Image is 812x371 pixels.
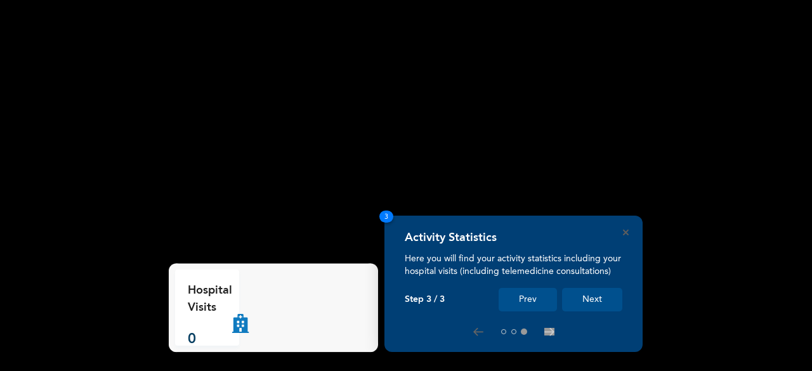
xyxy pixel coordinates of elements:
[405,231,497,245] h4: Activity Statistics
[188,282,232,316] p: Hospital Visits
[405,294,445,305] p: Step 3 / 3
[499,288,557,311] button: Prev
[379,211,393,223] span: 3
[562,288,622,311] button: Next
[623,230,629,235] button: Close
[405,252,622,278] p: Here you will find your activity statistics including your hospital visits (including telemedicin...
[188,329,232,350] p: 0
